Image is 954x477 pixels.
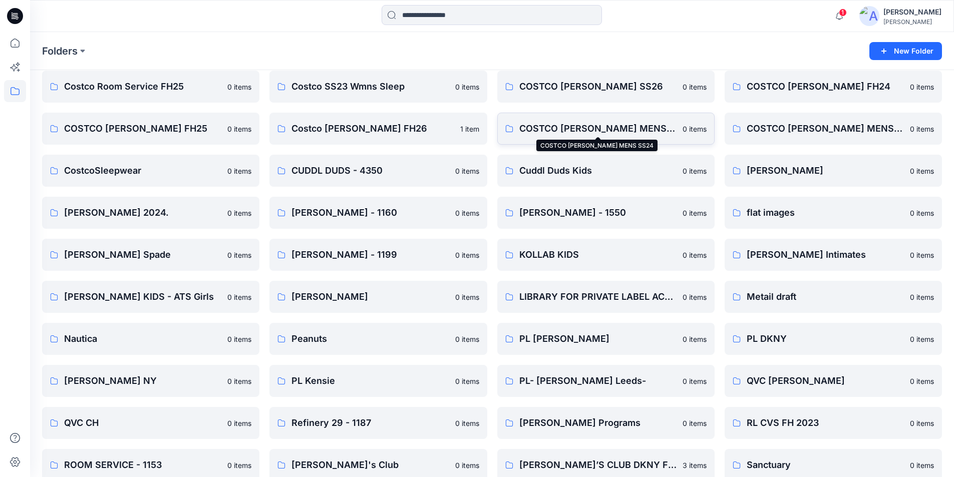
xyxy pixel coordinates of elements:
p: Cuddl Duds Kids [519,164,677,178]
a: Peanuts0 items [269,323,487,355]
p: 0 items [910,376,934,386]
p: 0 items [683,124,707,134]
a: flat images0 items [725,197,942,229]
a: [PERSON_NAME] - 11600 items [269,197,487,229]
p: 0 items [683,208,707,218]
div: [PERSON_NAME] [883,6,941,18]
a: [PERSON_NAME] Intimates0 items [725,239,942,271]
span: 1 [839,9,847,17]
p: 0 items [683,376,707,386]
p: flat images [747,206,904,220]
p: 0 items [455,292,479,302]
a: COSTCO [PERSON_NAME] FH240 items [725,71,942,103]
p: [PERSON_NAME] Programs [519,416,677,430]
a: RL CVS FH 20230 items [725,407,942,439]
p: [PERSON_NAME] - 1199 [291,248,449,262]
p: 0 items [455,208,479,218]
p: [PERSON_NAME] - 1550 [519,206,677,220]
p: 0 items [227,460,251,470]
a: PL Kensie0 items [269,365,487,397]
a: PL- [PERSON_NAME] Leeds-0 items [497,365,715,397]
a: KOLLAB KIDS0 items [497,239,715,271]
div: [PERSON_NAME] [883,18,941,26]
p: 0 items [455,460,479,470]
p: 0 items [910,208,934,218]
p: PL Kensie [291,374,449,388]
p: 0 items [910,82,934,92]
p: KOLLAB KIDS [519,248,677,262]
p: PL [PERSON_NAME] [519,332,677,346]
p: Nautica [64,332,221,346]
p: 0 items [683,250,707,260]
p: 1 item [460,124,479,134]
a: Metail draft0 items [725,281,942,313]
a: [PERSON_NAME] NY0 items [42,365,259,397]
a: [PERSON_NAME] 2024.0 items [42,197,259,229]
p: 0 items [910,166,934,176]
p: 0 items [910,418,934,428]
a: PL DKNY0 items [725,323,942,355]
p: COSTCO [PERSON_NAME] MENS SS25 [747,122,904,136]
p: [PERSON_NAME] [747,164,904,178]
p: Costco Room Service FH25 [64,80,221,94]
a: Folders [42,44,78,58]
p: 0 items [683,166,707,176]
p: Metail draft [747,290,904,304]
a: [PERSON_NAME] - 15500 items [497,197,715,229]
p: CostcoSleepwear [64,164,221,178]
p: 0 items [910,250,934,260]
p: 0 items [227,292,251,302]
p: 0 items [455,418,479,428]
p: 0 items [227,418,251,428]
p: RL CVS FH 2023 [747,416,904,430]
a: COSTCO [PERSON_NAME] FH250 items [42,113,259,145]
p: COSTCO [PERSON_NAME] SS26 [519,80,677,94]
p: 0 items [910,460,934,470]
p: 0 items [227,334,251,344]
a: LIBRARY FOR PRIVATE LABEL ACCOUNTS0 items [497,281,715,313]
p: CUDDL DUDS - 4350 [291,164,449,178]
a: Costco SS23 Wmns Sleep0 items [269,71,487,103]
p: COSTCO [PERSON_NAME] MENS SS24 [519,122,677,136]
p: 0 items [455,82,479,92]
p: 0 items [910,292,934,302]
p: PL- [PERSON_NAME] Leeds- [519,374,677,388]
p: PL DKNY [747,332,904,346]
p: 0 items [910,124,934,134]
p: [PERSON_NAME] NY [64,374,221,388]
a: PL [PERSON_NAME]0 items [497,323,715,355]
a: [PERSON_NAME]0 items [269,281,487,313]
p: 0 items [455,334,479,344]
p: 0 items [455,376,479,386]
a: QVC [PERSON_NAME]0 items [725,365,942,397]
p: QVC [PERSON_NAME] [747,374,904,388]
p: 0 items [683,418,707,428]
p: [PERSON_NAME] Spade [64,248,221,262]
a: Refinery 29 - 11870 items [269,407,487,439]
a: Costco [PERSON_NAME] FH261 item [269,113,487,145]
a: COSTCO [PERSON_NAME] SS260 items [497,71,715,103]
p: 0 items [227,82,251,92]
a: Nautica0 items [42,323,259,355]
a: COSTCO [PERSON_NAME] MENS SS250 items [725,113,942,145]
p: LIBRARY FOR PRIVATE LABEL ACCOUNTS [519,290,677,304]
button: New Folder [869,42,942,60]
p: 0 items [683,334,707,344]
p: ROOM SERVICE - 1153 [64,458,221,472]
a: [PERSON_NAME] - 11990 items [269,239,487,271]
p: 0 items [683,292,707,302]
a: CostcoSleepwear0 items [42,155,259,187]
p: 0 items [683,82,707,92]
p: 3 items [683,460,707,470]
a: QVC CH0 items [42,407,259,439]
p: Costco [PERSON_NAME] FH26 [291,122,454,136]
a: Costco Room Service FH250 items [42,71,259,103]
p: 0 items [910,334,934,344]
a: [PERSON_NAME]0 items [725,155,942,187]
p: [PERSON_NAME] KIDS - ATS Girls [64,290,221,304]
a: COSTCO [PERSON_NAME] MENS SS240 items [497,113,715,145]
a: [PERSON_NAME] KIDS - ATS Girls0 items [42,281,259,313]
p: 0 items [227,376,251,386]
p: 0 items [227,250,251,260]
